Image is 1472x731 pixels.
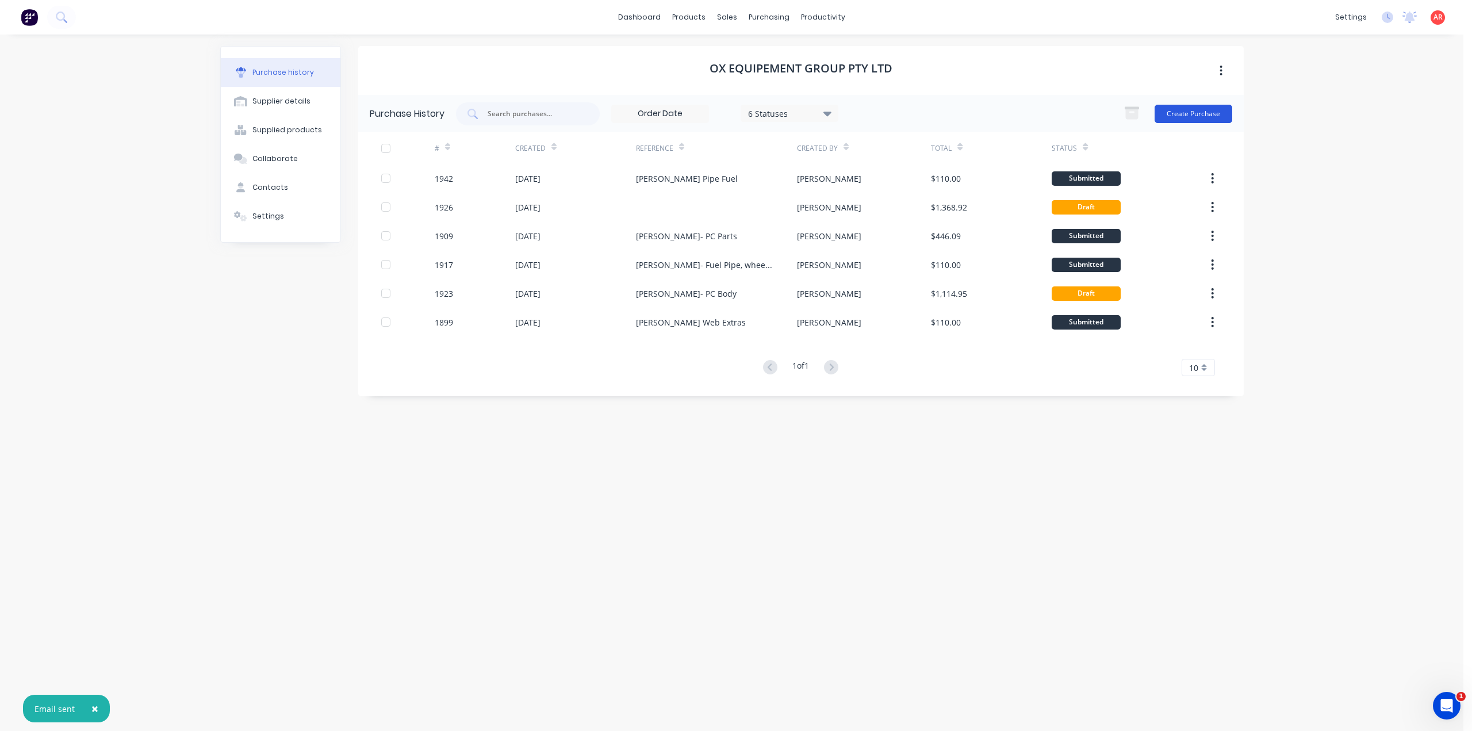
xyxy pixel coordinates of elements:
[515,316,540,328] div: [DATE]
[435,288,453,300] div: 1923
[1052,171,1121,186] div: Submitted
[797,230,861,242] div: [PERSON_NAME]
[1052,229,1121,243] div: Submitted
[1456,692,1466,701] span: 1
[636,230,737,242] div: [PERSON_NAME]- PC Parts
[252,125,322,135] div: Supplied products
[797,316,861,328] div: [PERSON_NAME]
[435,230,453,242] div: 1909
[1433,12,1443,22] span: AR
[1433,692,1460,719] iframe: Intercom live chat
[1329,9,1373,26] div: settings
[636,259,774,271] div: [PERSON_NAME]- Fuel Pipe, wheel mount
[931,288,967,300] div: $1,114.95
[748,107,830,119] div: 6 Statuses
[711,9,743,26] div: sales
[221,58,340,87] button: Purchase history
[221,87,340,116] button: Supplier details
[612,9,666,26] a: dashboard
[1052,200,1121,215] div: Draft
[797,143,838,154] div: Created By
[636,288,737,300] div: [PERSON_NAME]- PC Body
[221,144,340,173] button: Collaborate
[252,211,284,221] div: Settings
[710,62,892,75] h1: Ox Equipement Group Pty Ltd
[515,259,540,271] div: [DATE]
[515,230,540,242] div: [DATE]
[486,108,582,120] input: Search purchases...
[792,359,809,376] div: 1 of 1
[252,182,288,193] div: Contacts
[743,9,795,26] div: purchasing
[435,143,439,154] div: #
[931,230,961,242] div: $446.09
[1052,315,1121,330] div: Submitted
[797,173,861,185] div: [PERSON_NAME]
[221,202,340,231] button: Settings
[931,143,952,154] div: Total
[636,143,673,154] div: Reference
[370,107,444,121] div: Purchase History
[515,201,540,213] div: [DATE]
[435,173,453,185] div: 1942
[221,173,340,202] button: Contacts
[636,316,746,328] div: [PERSON_NAME] Web Extras
[435,316,453,328] div: 1899
[1189,362,1198,374] span: 10
[515,173,540,185] div: [DATE]
[1052,143,1077,154] div: Status
[666,9,711,26] div: products
[636,173,738,185] div: [PERSON_NAME] Pipe Fuel
[21,9,38,26] img: Factory
[252,154,298,164] div: Collaborate
[797,259,861,271] div: [PERSON_NAME]
[435,259,453,271] div: 1917
[1052,258,1121,272] div: Submitted
[1052,286,1121,301] div: Draft
[931,173,961,185] div: $110.00
[221,116,340,144] button: Supplied products
[515,143,546,154] div: Created
[797,288,861,300] div: [PERSON_NAME]
[435,201,453,213] div: 1926
[1155,105,1232,123] button: Create Purchase
[931,316,961,328] div: $110.00
[252,96,310,106] div: Supplier details
[91,701,98,717] span: ×
[931,259,961,271] div: $110.00
[252,67,314,78] div: Purchase history
[797,201,861,213] div: [PERSON_NAME]
[80,695,110,722] button: Close
[931,201,967,213] div: $1,368.92
[34,703,75,715] div: Email sent
[612,105,708,123] input: Order Date
[795,9,851,26] div: productivity
[515,288,540,300] div: [DATE]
